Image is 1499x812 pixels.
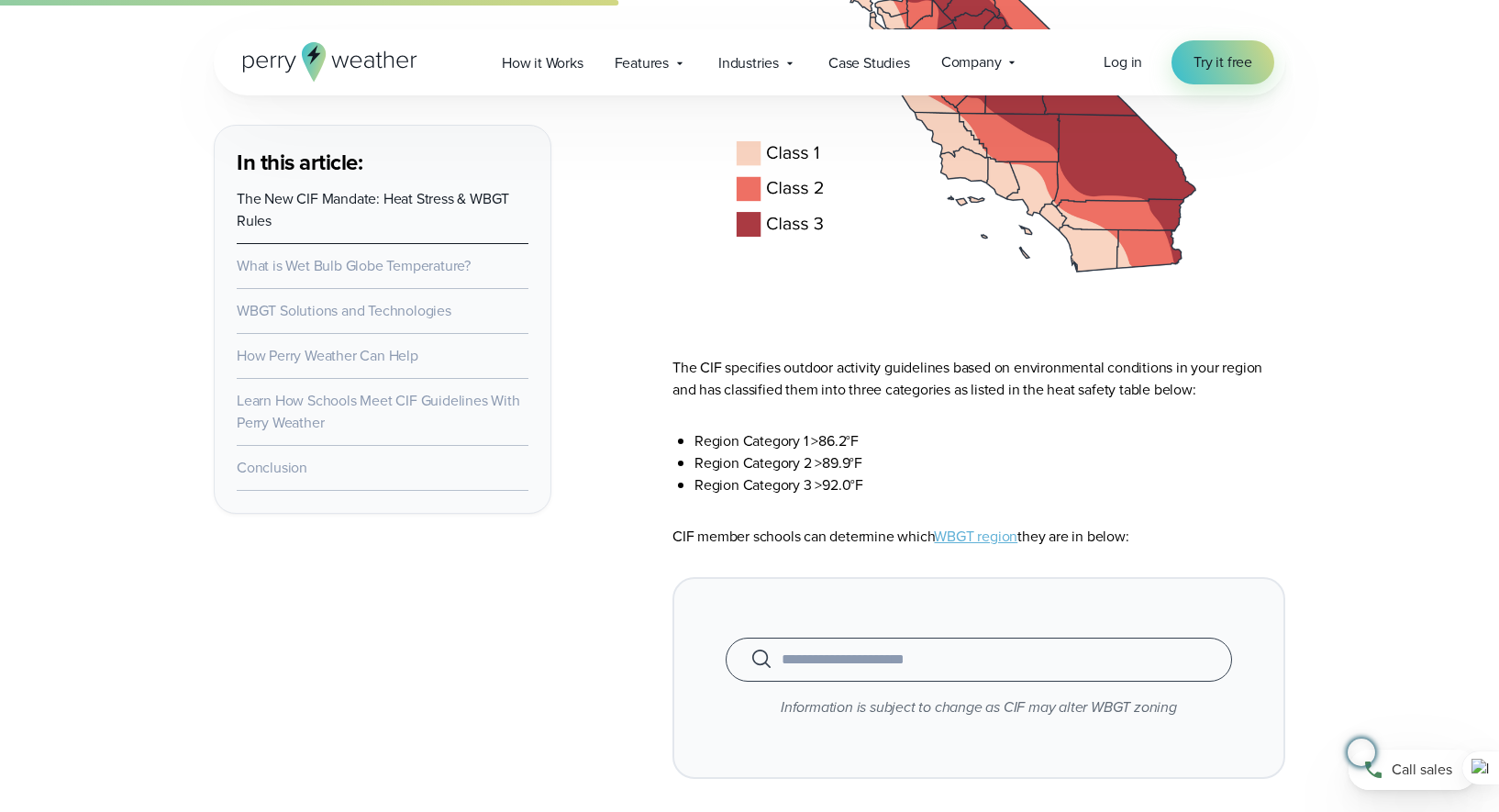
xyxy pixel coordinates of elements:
[486,44,599,82] a: How it Works
[726,696,1232,718] p: Information is subject to change as CIF may alter WBGT zoning
[694,430,1285,452] li: Region Category 1 >86.2°F
[237,255,471,276] a: What is Wet Bulb Globe Temperature?
[1392,759,1452,781] span: Call sales
[237,188,509,231] a: The New CIF Mandate: Heat Stress & WBGT Rules
[237,345,418,366] a: How Perry Weather Can Help
[237,300,451,321] a: WBGT Solutions and Technologies
[237,390,520,433] a: Learn How Schools Meet CIF Guidelines With Perry Weather
[694,452,1285,474] li: Region Category 2 >89.9°F
[694,474,1285,496] li: Region Category 3 >92.0°F
[1104,51,1142,72] span: Log in
[615,52,669,74] span: Features
[828,52,910,74] span: Case Studies
[718,52,779,74] span: Industries
[934,526,1017,547] a: WBGT region
[502,52,583,74] span: How it Works
[1171,40,1274,84] a: Try it free
[672,526,1285,548] p: CIF member schools can determine which they are in below:
[237,148,528,177] h3: In this article:
[237,457,307,478] a: Conclusion
[813,44,926,82] a: Case Studies
[1349,750,1477,790] a: Call sales
[941,51,1002,73] span: Company
[1104,51,1142,73] a: Log in
[1194,51,1252,73] span: Try it free
[672,357,1285,401] p: The CIF specifies outdoor activity guidelines based on environmental conditions in your region an...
